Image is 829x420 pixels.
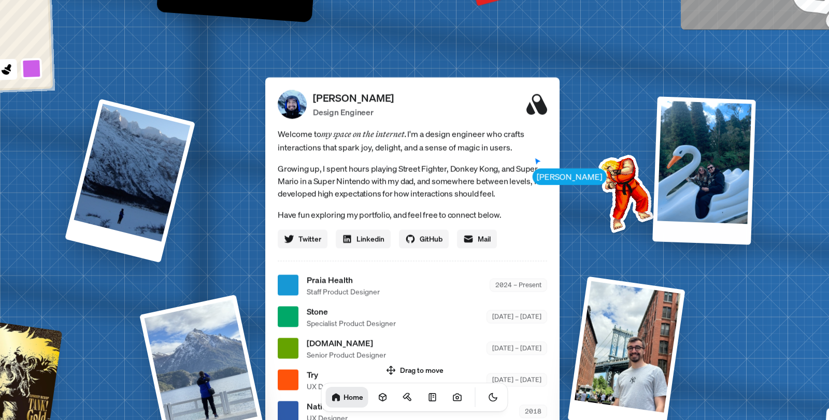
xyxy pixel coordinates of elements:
[571,139,676,243] img: Profile example
[344,392,363,402] h1: Home
[307,317,396,328] span: Specialist Product Designer
[278,229,327,248] a: Twitter
[420,234,442,244] span: GitHub
[298,234,321,244] span: Twitter
[307,337,386,349] span: [DOMAIN_NAME]
[457,229,497,248] a: Mail
[326,387,368,408] a: Home
[399,229,449,248] a: GitHub
[487,373,547,386] div: [DATE] – [DATE]
[278,127,547,154] span: Welcome to I'm a design engineer who crafts interactions that spark joy, delight, and a sense of ...
[307,305,396,317] span: Stone
[307,368,393,381] span: Try
[321,128,407,139] em: my space on the internet.
[307,400,407,412] span: National Council of Science
[307,286,380,297] span: Staff Product Designer
[519,405,547,418] div: 2018
[490,279,547,292] div: 2024 – Present
[356,234,384,244] span: Linkedin
[478,234,491,244] span: Mail
[483,387,504,408] button: Toggle Theme
[487,310,547,323] div: [DATE] – [DATE]
[278,90,307,119] img: Profile Picture
[278,208,547,221] p: Have fun exploring my portfolio, and feel free to connect below.
[307,381,393,392] span: UX Designer & Researcher
[307,273,380,286] span: Praia Health
[487,342,547,355] div: [DATE] – [DATE]
[278,162,547,199] p: Growing up, I spent hours playing Street Fighter, Donkey Kong, and Super Mario in a Super Nintend...
[313,106,394,118] p: Design Engineer
[307,349,386,360] span: Senior Product Designer
[336,229,391,248] a: Linkedin
[313,90,394,106] p: [PERSON_NAME]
